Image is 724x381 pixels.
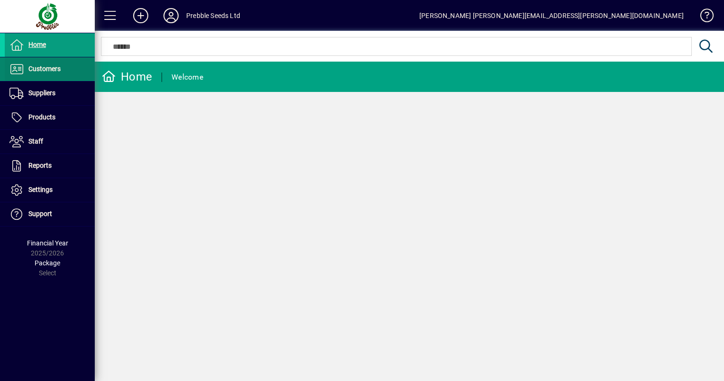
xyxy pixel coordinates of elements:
[126,7,156,24] button: Add
[28,65,61,73] span: Customers
[28,186,53,193] span: Settings
[28,137,43,145] span: Staff
[5,130,95,154] a: Staff
[27,239,68,247] span: Financial Year
[186,8,240,23] div: Prebble Seeds Ltd
[102,69,152,84] div: Home
[28,113,55,121] span: Products
[28,210,52,218] span: Support
[28,162,52,169] span: Reports
[28,89,55,97] span: Suppliers
[5,178,95,202] a: Settings
[5,106,95,129] a: Products
[5,154,95,178] a: Reports
[156,7,186,24] button: Profile
[693,2,712,33] a: Knowledge Base
[5,82,95,105] a: Suppliers
[5,202,95,226] a: Support
[5,57,95,81] a: Customers
[35,259,60,267] span: Package
[419,8,684,23] div: [PERSON_NAME] [PERSON_NAME][EMAIL_ADDRESS][PERSON_NAME][DOMAIN_NAME]
[28,41,46,48] span: Home
[172,70,203,85] div: Welcome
